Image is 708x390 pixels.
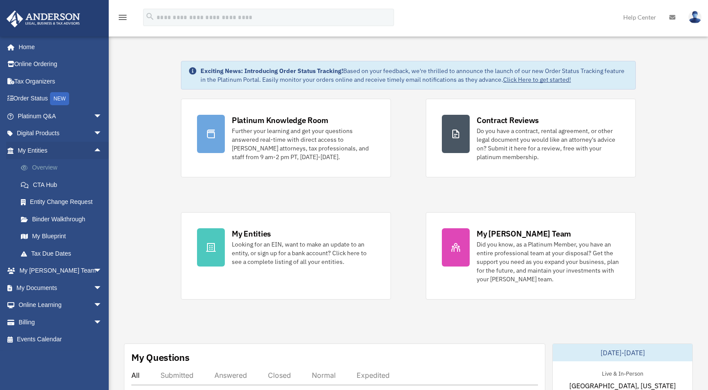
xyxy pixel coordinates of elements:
[6,313,115,331] a: Billingarrow_drop_down
[357,371,390,380] div: Expedited
[426,99,636,177] a: Contract Reviews Do you have a contract, rental agreement, or other legal document you would like...
[131,371,140,380] div: All
[117,12,128,23] i: menu
[145,12,155,21] i: search
[6,142,115,159] a: My Entitiesarrow_drop_up
[312,371,336,380] div: Normal
[6,90,115,108] a: Order StatusNEW
[12,210,115,228] a: Binder Walkthrough
[131,351,190,364] div: My Questions
[426,212,636,300] a: My [PERSON_NAME] Team Did you know, as a Platinum Member, you have an entire professional team at...
[181,99,391,177] a: Platinum Knowledge Room Further your learning and get your questions answered real-time with dire...
[595,368,650,377] div: Live & In-Person
[117,15,128,23] a: menu
[503,76,571,83] a: Click Here to get started!
[94,142,111,160] span: arrow_drop_up
[200,67,628,84] div: Based on your feedback, we're thrilled to announce the launch of our new Order Status Tracking fe...
[50,92,69,105] div: NEW
[200,67,343,75] strong: Exciting News: Introducing Order Status Tracking!
[6,125,115,142] a: Digital Productsarrow_drop_down
[232,127,375,161] div: Further your learning and get your questions answered real-time with direct access to [PERSON_NAM...
[6,107,115,125] a: Platinum Q&Aarrow_drop_down
[477,115,539,126] div: Contract Reviews
[94,279,111,297] span: arrow_drop_down
[94,313,111,331] span: arrow_drop_down
[477,228,571,239] div: My [PERSON_NAME] Team
[6,73,115,90] a: Tax Organizers
[94,262,111,280] span: arrow_drop_down
[94,297,111,314] span: arrow_drop_down
[268,371,291,380] div: Closed
[12,176,115,193] a: CTA Hub
[6,56,115,73] a: Online Ordering
[6,297,115,314] a: Online Learningarrow_drop_down
[6,279,115,297] a: My Documentsarrow_drop_down
[232,115,328,126] div: Platinum Knowledge Room
[12,159,115,177] a: Overview
[181,212,391,300] a: My Entities Looking for an EIN, want to make an update to an entity, or sign up for a bank accoun...
[6,262,115,280] a: My [PERSON_NAME] Teamarrow_drop_down
[553,344,692,361] div: [DATE]-[DATE]
[232,228,271,239] div: My Entities
[232,240,375,266] div: Looking for an EIN, want to make an update to an entity, or sign up for a bank account? Click her...
[688,11,701,23] img: User Pic
[477,240,620,283] div: Did you know, as a Platinum Member, you have an entire professional team at your disposal? Get th...
[12,245,115,262] a: Tax Due Dates
[12,228,115,245] a: My Blueprint
[12,193,115,211] a: Entity Change Request
[94,107,111,125] span: arrow_drop_down
[94,125,111,143] span: arrow_drop_down
[4,10,83,27] img: Anderson Advisors Platinum Portal
[160,371,194,380] div: Submitted
[6,331,115,348] a: Events Calendar
[477,127,620,161] div: Do you have a contract, rental agreement, or other legal document you would like an attorney's ad...
[6,38,111,56] a: Home
[214,371,247,380] div: Answered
